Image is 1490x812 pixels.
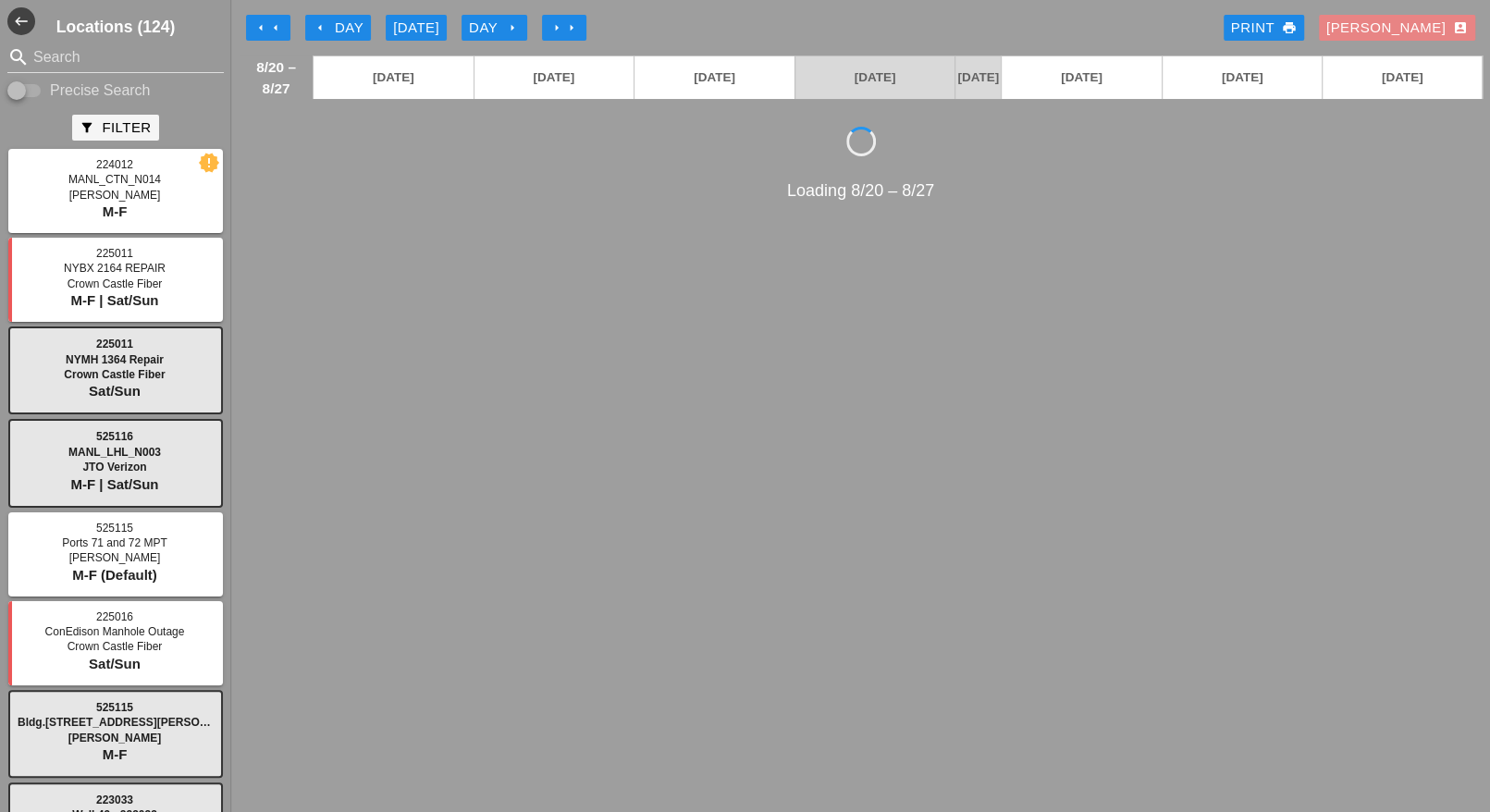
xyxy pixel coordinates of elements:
button: Day [462,15,527,41]
a: [DATE] [1323,56,1482,99]
button: Day [305,15,371,41]
i: arrow_right [505,20,520,35]
span: 525115 [96,701,133,714]
span: Crown Castle Fiber [68,640,163,653]
span: Sat/Sun [89,656,141,671]
button: Filter [72,115,158,141]
span: MANL_CTN_N014 [68,173,161,186]
div: [DATE] [393,18,439,39]
i: new_releases [201,154,217,171]
span: 225016 [96,610,133,623]
span: 8/20 – 8/27 [249,56,303,99]
i: arrow_left [253,20,268,35]
a: [DATE] [634,56,794,99]
span: M-F [103,203,128,219]
span: 225011 [96,338,133,351]
span: Ports 71 and 72 MPT [62,536,166,549]
span: 224012 [96,158,133,171]
i: filter_alt [80,120,94,135]
a: [DATE] [795,56,955,99]
button: Move Back 1 Week [246,15,290,41]
button: Shrink Sidebar [7,7,35,35]
span: 525115 [96,522,133,535]
span: Crown Castle Fiber [64,368,165,381]
div: Filter [80,117,151,139]
span: [PERSON_NAME] [68,732,162,744]
span: NYMH 1364 Repair [66,353,164,366]
span: [PERSON_NAME] [69,189,161,202]
a: [DATE] [314,56,474,99]
i: west [7,7,35,35]
span: MANL_LHL_N003 [68,446,161,459]
span: ConEdison Manhole Outage [45,625,185,638]
span: [PERSON_NAME] [69,551,161,564]
button: [DATE] [386,15,447,41]
div: Loading 8/20 – 8/27 [239,178,1483,203]
a: [DATE] [1163,56,1323,99]
button: Move Ahead 1 Week [542,15,586,41]
a: [DATE] [955,56,1001,99]
button: [PERSON_NAME] [1319,15,1475,41]
div: Day [313,18,363,39]
a: Print [1224,15,1304,41]
a: [DATE] [1002,56,1162,99]
span: M-F | Sat/Sun [70,476,158,492]
i: arrow_right [564,20,579,35]
div: Day [469,18,520,39]
span: 223033 [96,794,133,806]
span: M-F (Default) [72,567,157,583]
div: Enable Precise search to match search terms exactly. [7,80,224,102]
input: Search [33,43,198,72]
div: Print [1231,18,1297,39]
span: 225011 [96,247,133,260]
span: JTO Verizon [82,461,146,474]
span: 525116 [96,430,133,443]
i: search [7,46,30,68]
span: M-F [103,746,128,762]
i: account_box [1453,20,1468,35]
i: print [1282,20,1297,35]
span: Sat/Sun [89,383,141,399]
span: Bldg.[STREET_ADDRESS][PERSON_NAME] [18,716,250,729]
a: [DATE] [474,56,634,99]
label: Precise Search [50,81,151,100]
i: arrow_left [268,20,283,35]
span: Crown Castle Fiber [68,277,163,290]
i: arrow_left [313,20,327,35]
div: [PERSON_NAME] [1326,18,1468,39]
i: arrow_right [549,20,564,35]
span: NYBX 2164 REPAIR [64,262,166,275]
span: M-F | Sat/Sun [70,292,158,308]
